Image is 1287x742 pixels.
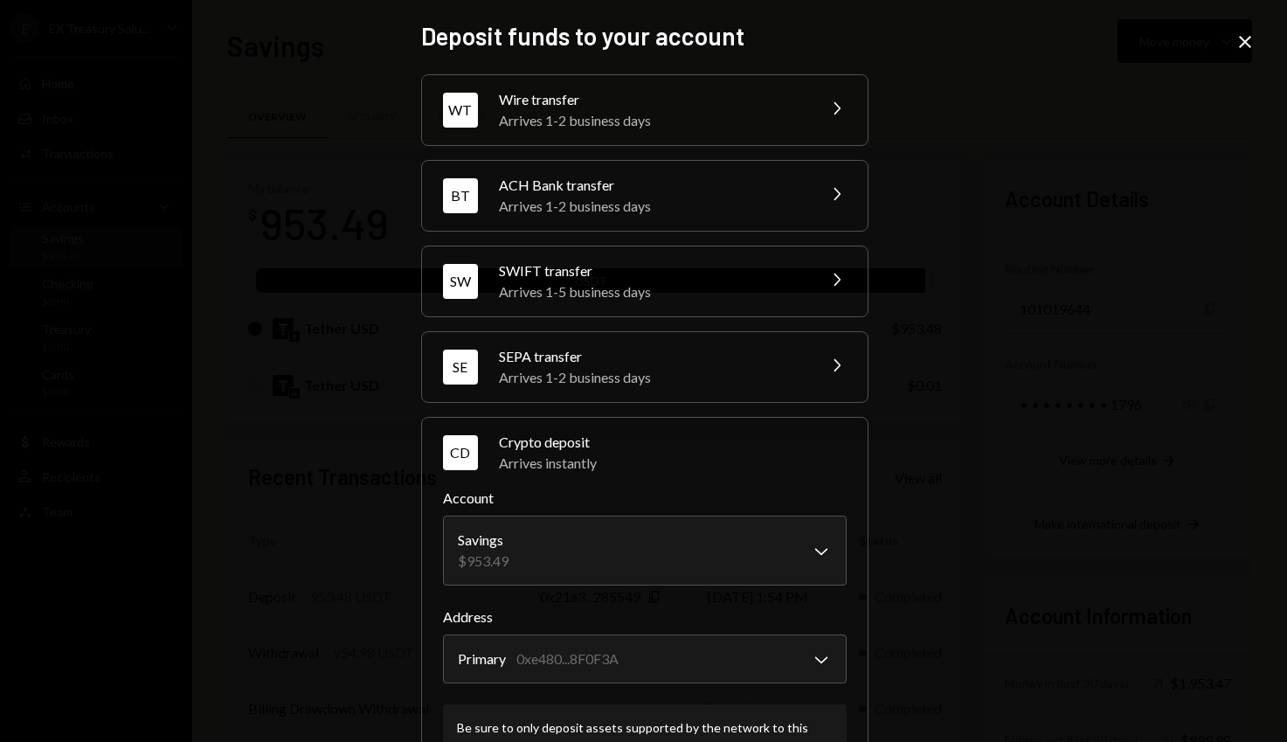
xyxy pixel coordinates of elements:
div: SE [443,350,478,385]
div: BT [443,178,478,213]
div: Arrives instantly [499,453,847,474]
div: SEPA transfer [499,346,805,367]
div: WT [443,93,478,128]
div: Arrives 1-2 business days [499,196,805,217]
div: ACH Bank transfer [499,175,805,196]
div: 0xe480...8F0F3A [516,648,619,669]
div: SWIFT transfer [499,260,805,281]
button: BTACH Bank transferArrives 1-2 business days [422,161,868,231]
div: Crypto deposit [499,432,847,453]
button: Account [443,516,847,586]
div: CD [443,435,478,470]
div: Wire transfer [499,89,805,110]
button: WTWire transferArrives 1-2 business days [422,75,868,145]
label: Address [443,607,847,628]
button: CDCrypto depositArrives instantly [422,418,868,488]
div: Arrives 1-5 business days [499,281,805,302]
label: Account [443,488,847,509]
div: SW [443,264,478,299]
h2: Deposit funds to your account [421,19,867,53]
button: SESEPA transferArrives 1-2 business days [422,332,868,402]
button: Address [443,635,847,683]
div: Arrives 1-2 business days [499,367,805,388]
div: Arrives 1-2 business days [499,110,805,131]
button: SWSWIFT transferArrives 1-5 business days [422,246,868,316]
